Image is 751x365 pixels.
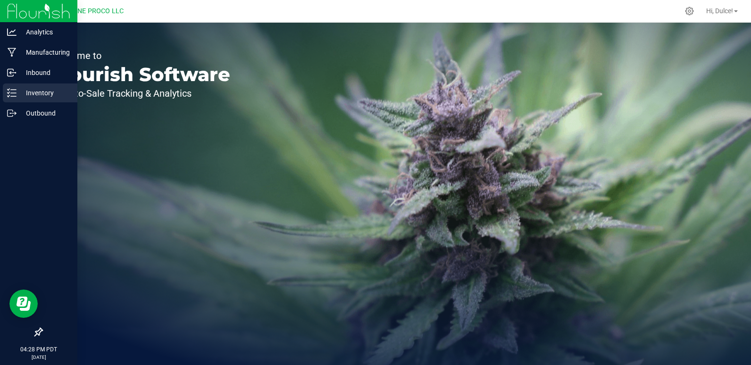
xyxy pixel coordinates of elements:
inline-svg: Outbound [7,108,17,118]
inline-svg: Analytics [7,27,17,37]
p: 04:28 PM PDT [4,345,73,354]
iframe: Resource center [9,290,38,318]
div: Manage settings [684,7,695,16]
p: Welcome to [51,51,230,60]
inline-svg: Inbound [7,68,17,77]
span: Hi, Dulce! [706,7,733,15]
p: Manufacturing [17,47,73,58]
span: DUNE PROCO LLC [69,7,124,15]
p: Analytics [17,26,73,38]
p: Flourish Software [51,65,230,84]
inline-svg: Manufacturing [7,48,17,57]
p: [DATE] [4,354,73,361]
p: Outbound [17,108,73,119]
p: Inbound [17,67,73,78]
inline-svg: Inventory [7,88,17,98]
p: Seed-to-Sale Tracking & Analytics [51,89,230,98]
p: Inventory [17,87,73,99]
